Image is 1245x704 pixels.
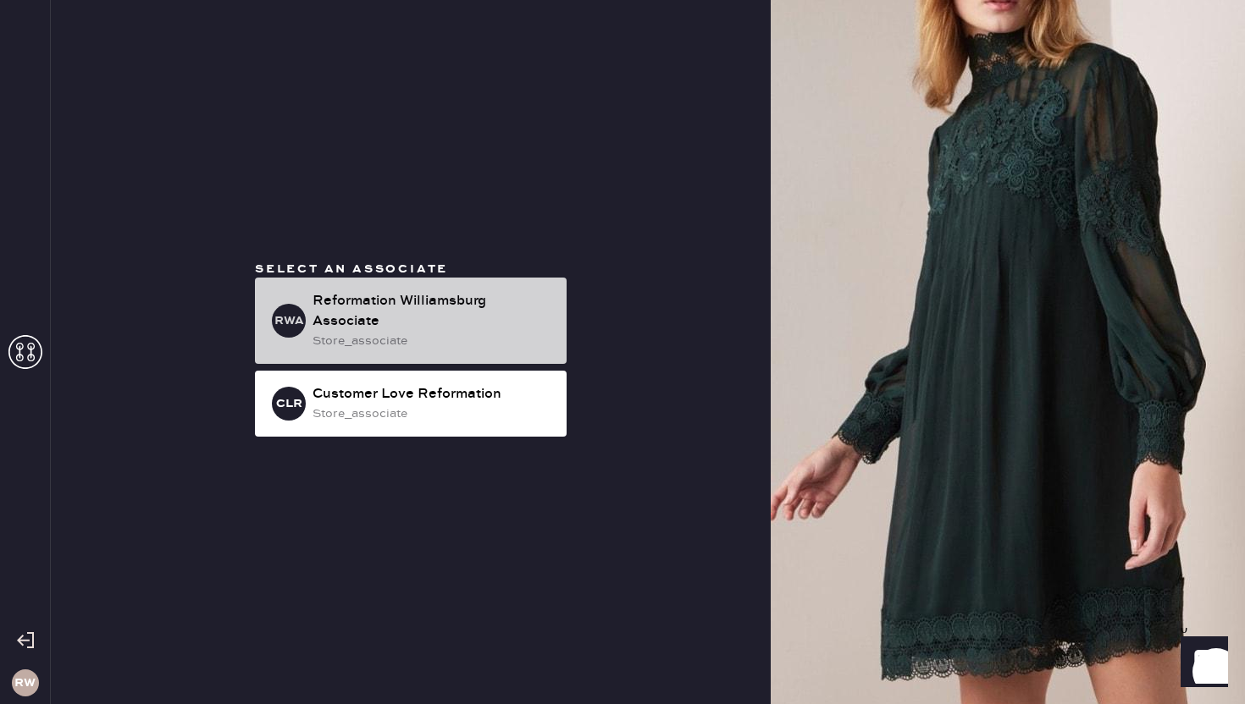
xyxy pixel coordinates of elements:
[255,261,448,277] span: Select an associate
[313,332,553,350] div: store_associate
[276,398,302,410] h3: CLR
[14,677,36,689] h3: RW
[313,404,553,423] div: store_associate
[1165,628,1237,701] iframe: Front Chat
[313,291,553,332] div: Reformation Williamsburg Associate
[313,384,553,404] div: Customer Love Reformation
[274,315,304,327] h3: RWA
